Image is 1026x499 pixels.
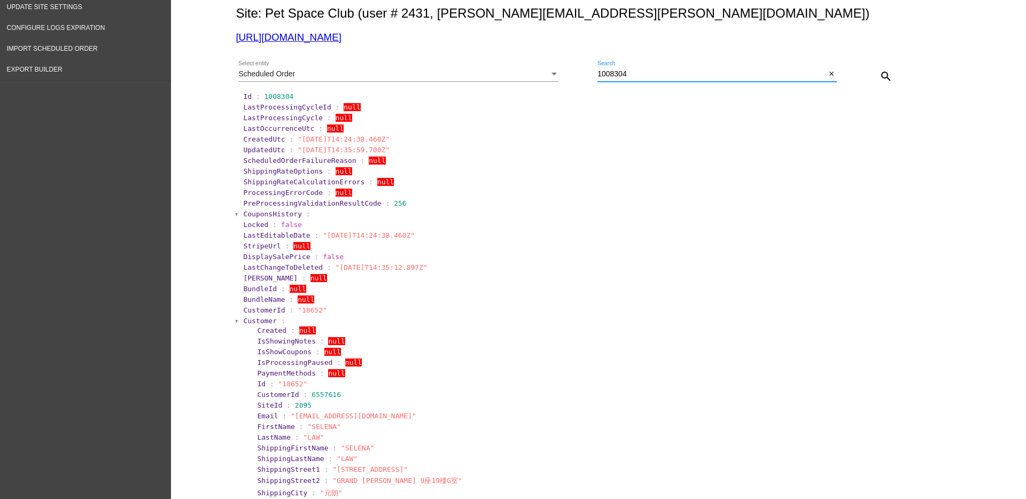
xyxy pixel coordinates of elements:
span: : [327,189,331,197]
span: LastProcessingCycleId [243,103,331,111]
mat-select: Select entity [238,70,559,79]
span: ShippingRateOptions [243,167,323,175]
span: null [345,358,362,367]
span: null [290,285,306,293]
span: "LAW" [337,455,357,463]
span: Update Site Settings [7,3,82,11]
input: Search [597,70,826,79]
span: : [290,135,294,143]
span: SiteId [257,401,282,409]
span: null [298,295,314,303]
span: : [304,391,308,399]
span: null [310,274,327,282]
span: : [386,199,390,207]
span: : [314,253,318,261]
span: : [314,231,318,239]
span: : [270,380,274,388]
span: Export Builder [7,66,63,73]
span: null [336,189,352,197]
span: "[STREET_ADDRESS]" [332,465,408,473]
span: "[DATE]T14:24:38.460Z" [298,135,390,143]
span: "SELENA" [341,444,375,452]
span: LastName [257,433,291,441]
span: LastProcessingCycle [243,114,323,122]
span: : [320,337,324,345]
span: "LAW" [304,433,324,441]
span: 1008304 [265,92,294,100]
span: null [336,114,352,122]
span: null [344,103,360,111]
span: : [286,401,291,409]
span: PaymentMethods [257,369,316,377]
span: : [312,489,316,497]
span: ProcessingErrorCode [243,189,323,197]
span: : [320,369,324,377]
span: "[DATE]T14:35:59.700Z" [298,146,390,154]
span: : [332,444,337,452]
span: "[DATE]T14:24:38.460Z" [323,231,415,239]
span: : [281,317,285,325]
span: IsShowCoupons [257,348,312,356]
span: PreProcessingValidationResultCode [243,199,381,207]
span: Locked [243,221,268,229]
span: : [256,92,260,100]
span: : [369,178,373,186]
span: StripeUrl [243,242,281,250]
span: : [299,423,304,431]
span: : [361,157,365,165]
h2: Site: Pet Space Club (user # 2431, [PERSON_NAME][EMAIL_ADDRESS][PERSON_NAME][DOMAIN_NAME]) [236,6,957,21]
span: : [273,221,277,229]
span: : [336,103,340,111]
span: [PERSON_NAME] [243,274,298,282]
span: ScheduledOrderFailureReason [243,157,356,165]
a: [URL][DOMAIN_NAME] [236,32,341,43]
span: : [295,433,299,441]
span: Created [257,326,286,334]
span: : [327,167,331,175]
span: ShippingStreet1 [257,465,320,473]
span: LastOccurrenceUtc [243,124,314,132]
span: ShippingRateCalculationErrors [243,178,364,186]
span: null [328,369,345,377]
span: "SELENA" [307,423,341,431]
span: CustomerId [243,306,285,314]
span: Id [257,380,266,388]
mat-icon: close [828,70,835,79]
span: null [293,242,310,250]
span: : [306,210,310,218]
span: 256 [394,199,406,207]
span: : [291,326,295,334]
span: "[EMAIL_ADDRESS][DOMAIN_NAME]" [291,412,416,420]
button: Clear [826,68,837,80]
span: LastChangeToDeleted [243,263,323,271]
span: : [327,114,331,122]
span: null [336,167,352,175]
span: CustomerId [257,391,299,399]
span: : [282,412,286,420]
span: CouponsHistory [243,210,302,218]
span: "18652" [298,306,327,314]
span: : [290,146,294,154]
span: : [316,348,320,356]
span: false [281,221,302,229]
span: Customer [243,317,277,325]
span: : [290,295,294,303]
span: FirstName [257,423,294,431]
span: ShippingLastName [257,455,324,463]
span: : [318,124,323,132]
span: null [328,337,345,345]
span: LastEditableDate [243,231,310,239]
span: Email [257,412,278,420]
span: CreatedUtc [243,135,285,143]
span: : [324,477,329,485]
span: "GRAND [PERSON_NAME] 9座19樓G室" [332,477,462,485]
span: ShippingFirstName [257,444,328,452]
span: Scheduled Order [238,69,295,78]
span: BundleId [243,285,277,293]
span: "18652" [278,380,308,388]
span: ShippingStreet2 [257,477,320,485]
span: Id [243,92,252,100]
span: IsProcessingPaused [257,358,332,367]
span: : [337,358,341,367]
span: null [377,178,394,186]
